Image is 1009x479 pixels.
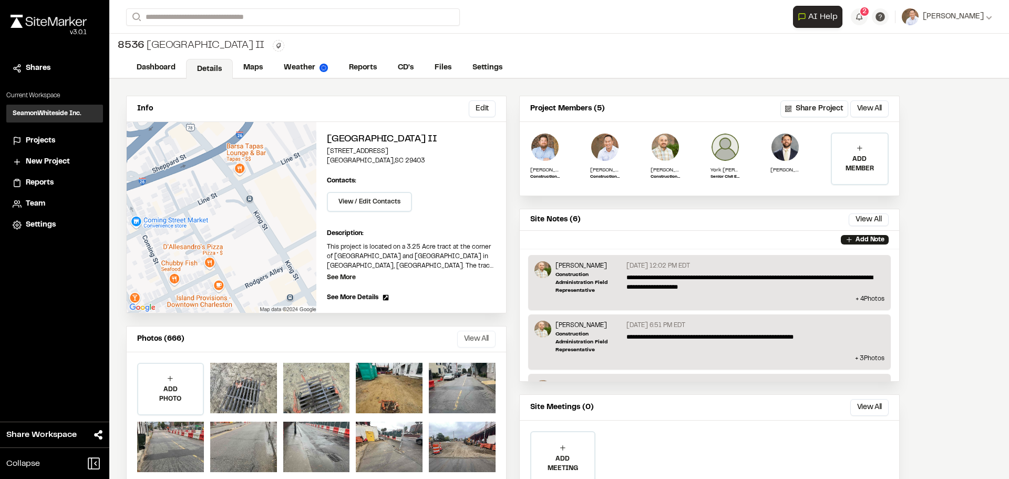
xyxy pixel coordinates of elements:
button: Edit [469,100,496,117]
a: Weather [273,58,338,78]
a: Settings [13,219,97,231]
p: + 3 Photo s [534,354,884,363]
p: Construction Administration Field Representative [555,330,622,354]
button: 2 [851,8,868,25]
p: [PERSON_NAME] [555,261,622,271]
button: [PERSON_NAME] [902,8,992,25]
p: Construction Administration Field Representative [651,174,680,180]
button: View All [850,399,889,416]
div: [GEOGRAPHIC_DATA] II [118,38,264,54]
button: Edit Tags [273,40,284,52]
img: Sinuhe Perez [534,321,551,338]
img: precipai.png [320,64,328,72]
p: Photos (666) [137,333,184,345]
img: Sinuhe Perez [534,261,551,278]
span: Collapse [6,457,40,470]
button: View All [457,331,496,348]
a: Files [424,58,462,78]
p: ADD PHOTO [138,385,203,404]
p: Add Note [856,235,884,244]
img: Sinuhe Perez [651,133,680,162]
p: [PERSON_NAME] [530,166,560,174]
span: New Project [26,156,70,168]
img: Sinuhe Perez [534,380,551,397]
p: [PERSON_NAME] [770,166,800,174]
h2: [GEOGRAPHIC_DATA] II [327,133,496,147]
p: Construction Admin Field Representative II [530,174,560,180]
a: Team [13,198,97,210]
img: Douglas Jennings [770,133,800,162]
p: York [PERSON_NAME] [711,166,740,174]
span: Reports [26,177,54,189]
img: rebrand.png [11,15,87,28]
p: Senior Civil Engineer [711,174,740,180]
img: Shawn Simons [530,133,560,162]
img: York Dilday [711,133,740,162]
h3: SeamonWhiteside Inc. [13,109,81,118]
a: Dashboard [126,58,186,78]
span: Team [26,198,45,210]
span: AI Help [808,11,838,23]
p: [GEOGRAPHIC_DATA] , SC 29403 [327,156,496,166]
p: + 4 Photo s [534,294,884,304]
p: Contacts: [327,176,356,186]
button: Search [126,8,145,26]
p: Current Workspace [6,91,103,100]
span: 8536 [118,38,145,54]
p: Description: [327,229,496,238]
a: CD's [387,58,424,78]
p: [PERSON_NAME] [555,321,622,330]
a: New Project [13,156,97,168]
span: See More Details [327,293,378,302]
p: Site Meetings (0) [530,402,594,413]
button: View All [849,213,889,226]
p: Construction Administration Field Representative [555,271,622,294]
img: User [902,8,919,25]
span: Settings [26,219,56,231]
p: Construction Admin Project Manager [590,174,620,180]
button: View / Edit Contacts [327,192,412,212]
p: This project is located on a 3.25 Acre tract at the corner of [GEOGRAPHIC_DATA] and [GEOGRAPHIC_D... [327,242,496,271]
a: Projects [13,135,97,147]
div: Oh geez...please don't... [11,28,87,37]
a: Reports [13,177,97,189]
p: [DATE] 12:02 PM EDT [626,261,690,271]
button: Share Project [780,100,848,117]
span: Projects [26,135,55,147]
p: [PERSON_NAME] [651,166,680,174]
p: Info [137,103,153,115]
img: Tommy Huang [590,133,620,162]
div: Open AI Assistant [793,6,847,28]
span: 2 [862,7,867,16]
a: Shares [13,63,97,74]
p: ADD MEETING [531,454,594,473]
span: [PERSON_NAME] [923,11,984,23]
p: ADD MEMBER [832,155,888,174]
p: Site Notes (6) [530,214,581,226]
button: View All [850,100,889,117]
span: Shares [26,63,50,74]
a: Settings [462,58,513,78]
a: Details [186,59,233,79]
p: Project Members (5) [530,103,605,115]
p: [STREET_ADDRESS] [327,147,496,156]
button: Open AI Assistant [793,6,842,28]
p: [DATE] 6:51 PM EDT [626,321,685,330]
a: Maps [233,58,273,78]
p: See More [327,273,356,282]
a: Reports [338,58,387,78]
p: [PERSON_NAME] [555,380,622,390]
span: Share Workspace [6,429,77,441]
p: [DATE] 12:23 PM EDT [626,380,690,390]
p: [PERSON_NAME] [590,166,620,174]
